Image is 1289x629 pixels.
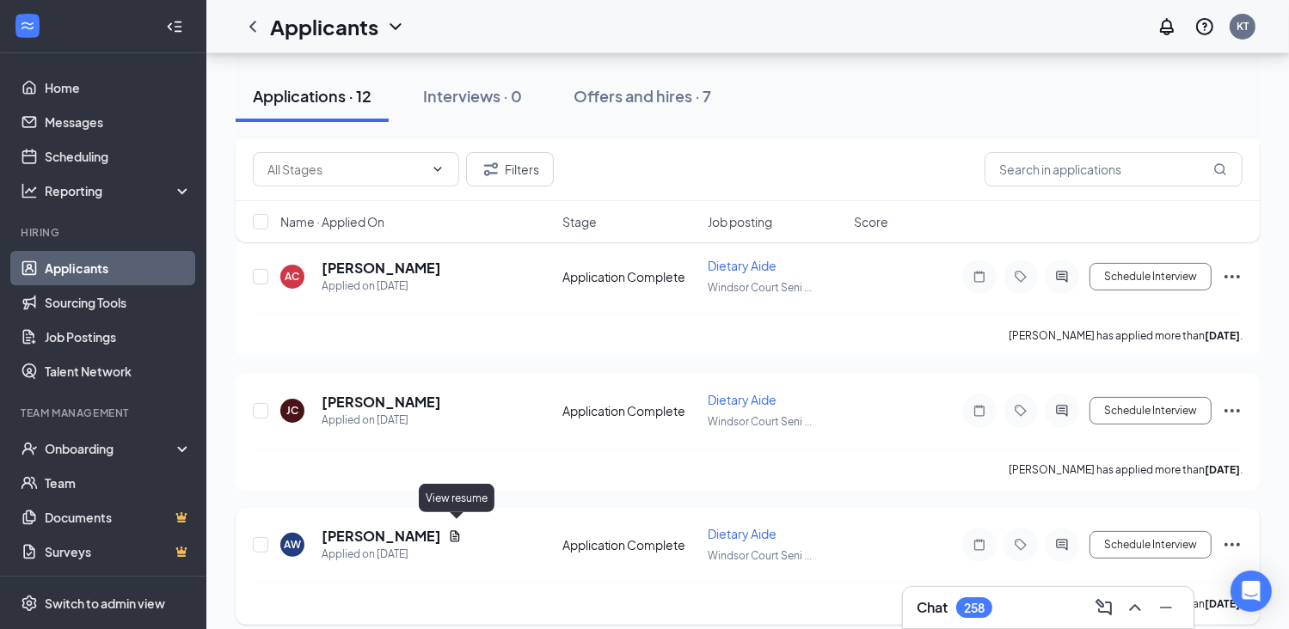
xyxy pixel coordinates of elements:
div: AW [284,537,301,552]
div: KT [1237,19,1249,34]
span: Windsor Court Seni ... [708,415,812,428]
input: Search in applications [985,152,1243,186]
svg: ActiveChat [1052,404,1072,418]
svg: UserCheck [21,440,38,457]
div: Applied on [DATE] [322,546,462,563]
div: Team Management [21,406,188,420]
svg: Ellipses [1222,534,1243,555]
a: Home [45,70,192,105]
svg: Note [969,270,990,284]
svg: Filter [481,159,501,180]
b: [DATE] [1205,597,1240,610]
input: All Stages [267,160,424,179]
button: Minimize [1152,594,1180,621]
svg: Note [969,538,990,552]
svg: ComposeMessage [1094,597,1114,618]
div: Application Complete [562,536,698,553]
div: Reporting [45,182,193,199]
div: Open Intercom Messenger [1231,571,1272,612]
svg: Tag [1010,270,1031,284]
p: [PERSON_NAME] has applied more than . [1009,462,1243,477]
div: Applied on [DATE] [322,278,441,295]
span: Dietary Aide [708,392,776,407]
svg: ActiveChat [1052,538,1072,552]
div: Application Complete [562,402,698,419]
svg: ChevronUp [1125,597,1145,618]
button: ComposeMessage [1090,594,1118,621]
div: Offers and hires · 7 [574,85,711,107]
b: [DATE] [1205,463,1240,476]
svg: Note [969,404,990,418]
div: Hiring [21,225,188,240]
svg: Notifications [1157,16,1177,37]
button: Schedule Interview [1090,531,1212,559]
span: Windsor Court Seni ... [708,549,812,562]
svg: Analysis [21,182,38,199]
div: View resume [419,484,494,512]
button: ChevronUp [1121,594,1149,621]
svg: Collapse [166,18,183,35]
a: Team [45,466,192,500]
div: Switch to admin view [45,595,165,612]
svg: ChevronDown [385,16,406,37]
svg: Ellipses [1222,400,1243,421]
a: Applicants [45,251,192,285]
svg: ActiveChat [1052,270,1072,284]
div: Application Complete [562,268,698,285]
span: Stage [562,213,597,230]
svg: Tag [1010,404,1031,418]
span: Score [854,213,888,230]
a: Messages [45,105,192,139]
svg: Ellipses [1222,266,1243,287]
h5: [PERSON_NAME] [322,259,441,278]
svg: Document [448,529,462,543]
div: JC [286,403,298,418]
div: AC [285,269,300,284]
div: Interviews · 0 [423,85,522,107]
svg: Minimize [1156,597,1176,618]
h3: Chat [917,598,948,617]
svg: Tag [1010,538,1031,552]
a: Job Postings [45,320,192,354]
a: Scheduling [45,139,192,174]
a: SurveysCrown [45,534,192,569]
a: DocumentsCrown [45,500,192,534]
span: Name · Applied On [280,213,384,230]
div: Applied on [DATE] [322,412,441,429]
div: 258 [964,601,985,615]
svg: WorkstreamLogo [19,17,36,34]
span: Job posting [708,213,772,230]
h5: [PERSON_NAME] [322,393,441,412]
span: Dietary Aide [708,526,776,541]
svg: ChevronLeft [242,16,263,37]
p: [PERSON_NAME] has applied more than . [1009,328,1243,343]
button: Schedule Interview [1090,397,1212,424]
h5: [PERSON_NAME] [322,527,441,546]
button: Filter Filters [466,152,554,186]
svg: MagnifyingGlass [1213,162,1227,176]
a: Sourcing Tools [45,285,192,320]
span: Windsor Court Seni ... [708,281,812,294]
svg: QuestionInfo [1194,16,1215,37]
h1: Applicants [270,12,378,41]
a: Talent Network [45,354,192,388]
button: Schedule Interview [1090,263,1212,290]
svg: Settings [21,595,38,612]
div: Applications · 12 [253,85,371,107]
svg: ChevronDown [431,162,445,176]
span: Dietary Aide [708,258,776,273]
b: [DATE] [1205,329,1240,342]
div: Onboarding [45,440,177,457]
